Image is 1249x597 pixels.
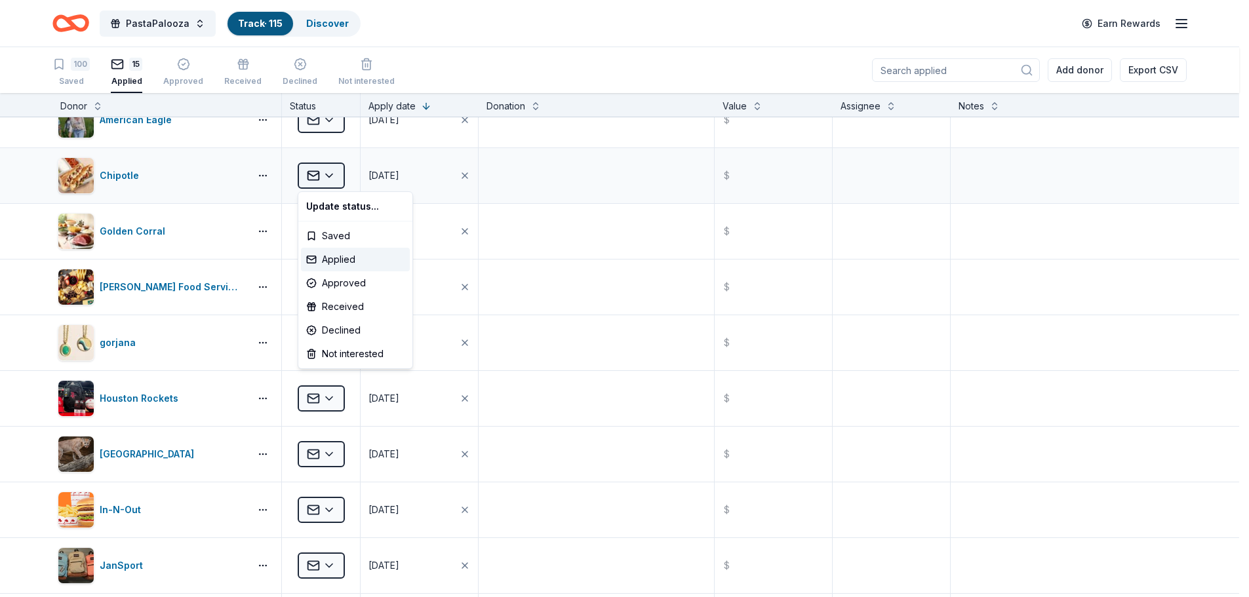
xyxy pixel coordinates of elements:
div: Applied [301,248,410,271]
div: Update status... [301,195,410,218]
div: Received [301,295,410,318]
div: Saved [301,224,410,248]
div: Declined [301,318,410,342]
div: Approved [301,271,410,295]
div: Not interested [301,342,410,366]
